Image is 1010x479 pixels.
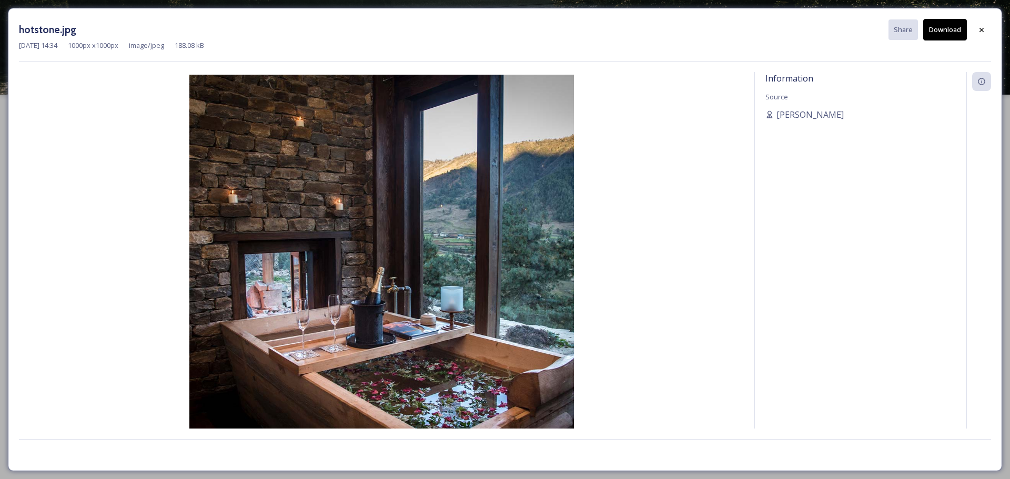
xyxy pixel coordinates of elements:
[776,108,844,121] span: [PERSON_NAME]
[19,22,76,37] h3: hotstone.jpg
[129,40,164,50] span: image/jpeg
[765,92,788,101] span: Source
[765,73,813,84] span: Information
[175,40,204,50] span: 188.08 kB
[923,19,967,40] button: Download
[19,40,57,50] span: [DATE] 14:34
[19,75,744,459] img: hotstone.jpg
[888,19,918,40] button: Share
[68,40,118,50] span: 1000 px x 1000 px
